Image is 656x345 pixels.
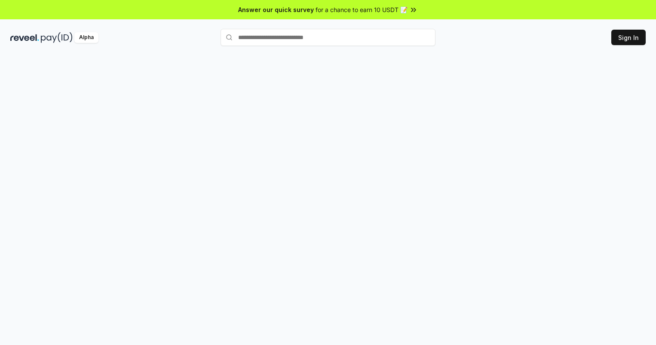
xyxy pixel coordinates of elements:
div: Alpha [74,32,98,43]
span: for a chance to earn 10 USDT 📝 [316,5,408,14]
img: reveel_dark [10,32,39,43]
button: Sign In [611,30,646,45]
img: pay_id [41,32,73,43]
span: Answer our quick survey [238,5,314,14]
